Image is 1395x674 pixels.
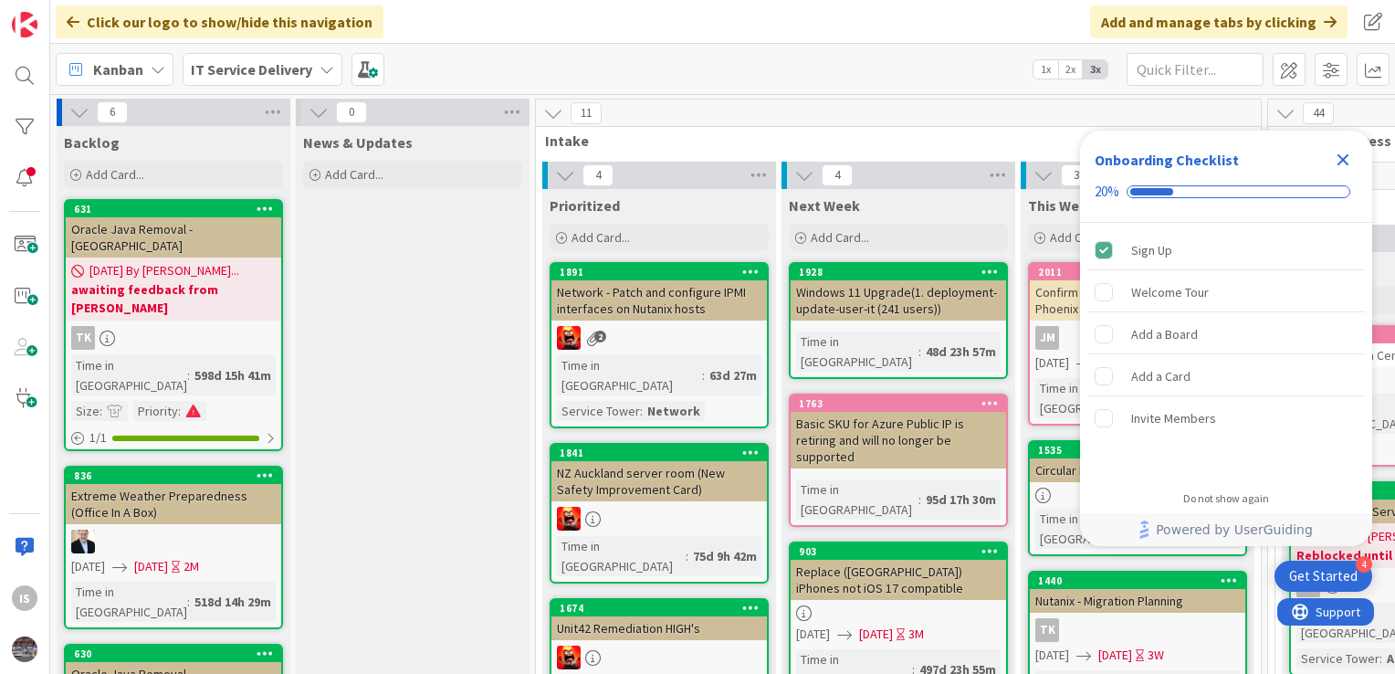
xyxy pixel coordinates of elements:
span: : [178,401,181,421]
div: 903 [791,543,1006,560]
div: Add a Board [1131,323,1198,345]
div: Replace ([GEOGRAPHIC_DATA]) iPhones not iOS 17 compatible [791,560,1006,600]
img: HO [71,530,95,553]
div: Checklist progress: 20% [1095,184,1358,200]
a: 2011Confirm Location & Use of Proj. Phoenix Label and Document PrintersJM[DATE][DATE]1DTime in [G... [1028,262,1247,426]
div: Time in [GEOGRAPHIC_DATA] [557,355,702,395]
div: Invite Members is incomplete. [1087,398,1365,438]
div: 1891 [560,266,767,279]
div: 518d 14h 29m [190,592,276,612]
span: [DATE] [1098,646,1132,665]
span: [DATE] [1035,646,1069,665]
div: Add a Card [1131,365,1190,387]
div: JM [1030,326,1245,350]
span: Support [38,3,83,25]
div: 1535 [1030,442,1245,458]
span: [DATE] By [PERSON_NAME]... [89,261,239,280]
img: VN [557,326,581,350]
span: 3 [1061,164,1092,186]
span: [DATE] [1035,353,1069,373]
div: 1891 [551,264,767,280]
div: 630 [66,646,281,662]
img: Visit kanbanzone.com [12,12,37,37]
span: Kanban [93,58,143,80]
span: 4 [582,164,614,186]
div: TK [1035,618,1059,642]
div: 2011 [1030,264,1245,280]
div: Time in [GEOGRAPHIC_DATA] [796,332,918,372]
div: Footer [1080,513,1372,546]
a: 1928Windows 11 Upgrade(1. deployment-update-user-it (241 users))Time in [GEOGRAPHIC_DATA]:48d 23h... [789,262,1008,379]
div: TK [71,326,95,350]
div: 63d 27m [705,365,761,385]
div: 1891Network - Patch and configure IPMI interfaces on Nutanix hosts [551,264,767,321]
input: Quick Filter... [1127,53,1264,86]
div: Checklist Container [1080,131,1372,546]
div: HO [66,530,281,553]
div: 631Oracle Java Removal - [GEOGRAPHIC_DATA] [66,201,281,258]
div: 2011Confirm Location & Use of Proj. Phoenix Label and Document Printers [1030,264,1245,321]
div: Sign Up is complete. [1087,230,1365,270]
div: 1763Basic SKU for Azure Public IP is retiring and will no longer be supported [791,395,1006,469]
span: : [918,490,921,510]
img: VN [557,507,581,531]
div: 20% [1095,184,1119,200]
span: Powered by UserGuiding [1156,519,1313,541]
span: Add Card... [1050,229,1108,246]
div: 2M [184,557,199,576]
div: 631 [74,203,281,216]
div: Network - Patch and configure IPMI interfaces on Nutanix hosts [551,280,767,321]
div: Time in [GEOGRAPHIC_DATA] [71,582,187,622]
span: : [702,365,705,385]
div: 598d 15h 41m [190,365,276,385]
span: Add Card... [86,166,144,183]
div: 1841NZ Auckland server room (New Safety Improvement Card) [551,445,767,501]
div: 1674 [551,600,767,616]
span: : [100,401,102,421]
span: : [640,401,643,421]
div: Time in [GEOGRAPHIC_DATA] [1035,378,1164,418]
div: 2011 [1038,266,1245,279]
div: Priority [133,401,178,421]
div: Service Tower [557,401,640,421]
span: Add Card... [325,166,383,183]
div: Size [71,401,100,421]
span: : [187,365,190,385]
div: Checklist items [1080,223,1372,479]
div: 1763 [799,397,1006,410]
div: Basic SKU for Azure Public IP is retiring and will no longer be supported [791,412,1006,469]
div: Time in [GEOGRAPHIC_DATA] [1035,509,1151,549]
span: : [187,592,190,612]
div: 1535Circular EntraID References [1030,442,1245,482]
div: 1928 [791,264,1006,280]
img: avatar [12,637,37,662]
span: Prioritized [550,196,620,215]
span: 3x [1083,60,1107,79]
span: : [686,546,688,566]
div: Time in [GEOGRAPHIC_DATA] [557,536,686,576]
div: 1440 [1030,573,1245,589]
span: Next Week [789,196,860,215]
div: 1674Unit42 Remediation HIGH's [551,600,767,640]
a: 1841NZ Auckland server room (New Safety Improvement Card)VNTime in [GEOGRAPHIC_DATA]:75d 9h 42m [550,443,769,584]
div: VN [551,646,767,669]
a: Powered by UserGuiding [1089,513,1363,546]
div: 1/1 [66,427,281,449]
div: Add a Card is incomplete. [1087,356,1365,396]
div: 1841 [551,445,767,461]
div: 1928 [799,266,1006,279]
span: [DATE] [796,625,830,644]
div: Welcome Tour [1131,281,1209,303]
div: Click our logo to show/hide this navigation [56,5,383,38]
span: Intake [545,132,1238,150]
div: 3W [1148,646,1164,665]
div: Onboarding Checklist [1095,149,1239,171]
span: Backlog [64,133,120,152]
div: 4 [1356,556,1372,573]
div: Nutanix - Migration Planning [1030,589,1245,613]
div: 1841 [560,447,767,459]
div: Service Tower [1296,648,1379,669]
span: [DATE] [859,625,893,644]
div: Do not show again [1183,491,1269,506]
div: Add a Board is incomplete. [1087,314,1365,354]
